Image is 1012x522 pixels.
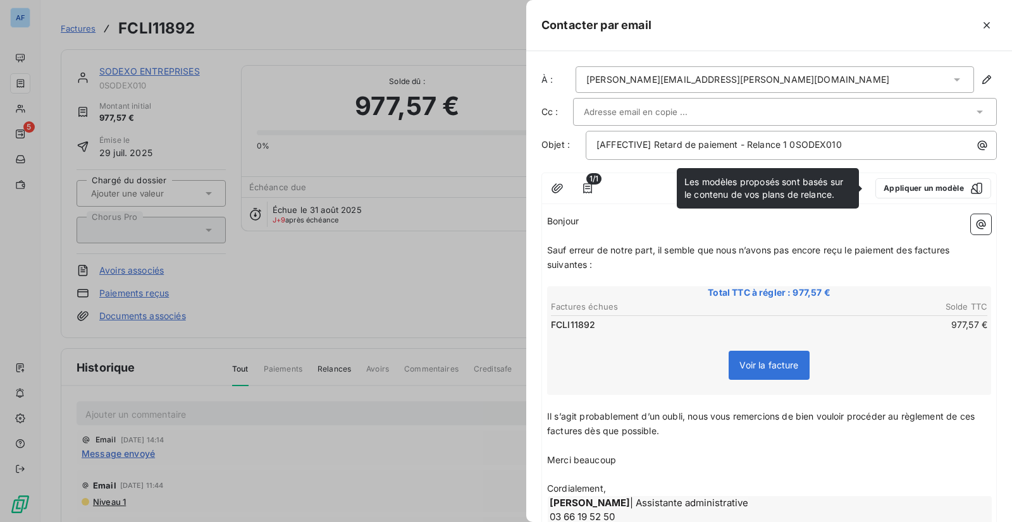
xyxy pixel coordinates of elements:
span: Voir la facture [739,360,798,370]
input: Adresse email en copie ... [584,102,720,121]
span: Il s’agit probablement d’un oubli, nous vous remercions de bien vouloir procéder au règlement de ... [547,411,977,436]
label: À : [541,73,573,86]
h5: Contacter par email [541,16,651,34]
span: Objet : [541,139,570,150]
span: Merci beaucoup [547,454,616,465]
span: Total TTC à régler : 977,57 € [549,286,989,299]
span: FCLI11892 [551,319,595,331]
th: Factures échues [550,300,768,313]
span: 1/1 [586,173,602,185]
th: Solde TTC [770,300,988,313]
span: [AFFECTIVE] Retard de paiement - Relance 1 0SODEX010 [596,139,842,150]
iframe: Intercom live chat [969,479,999,509]
label: Cc : [541,106,573,118]
button: Appliquer un modèle [875,178,991,198]
div: [PERSON_NAME][EMAIL_ADDRESS][PERSON_NAME][DOMAIN_NAME] [586,73,889,86]
span: Les modèles proposés sont basés sur le contenu de vos plans de relance. [684,176,843,200]
span: Bonjour [547,215,579,226]
span: Cordialement, [547,483,606,494]
td: 977,57 € [770,318,988,332]
span: Sauf erreur de notre part, il semble que nous n’avons pas encore reçu le paiement des factures su... [547,245,952,270]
